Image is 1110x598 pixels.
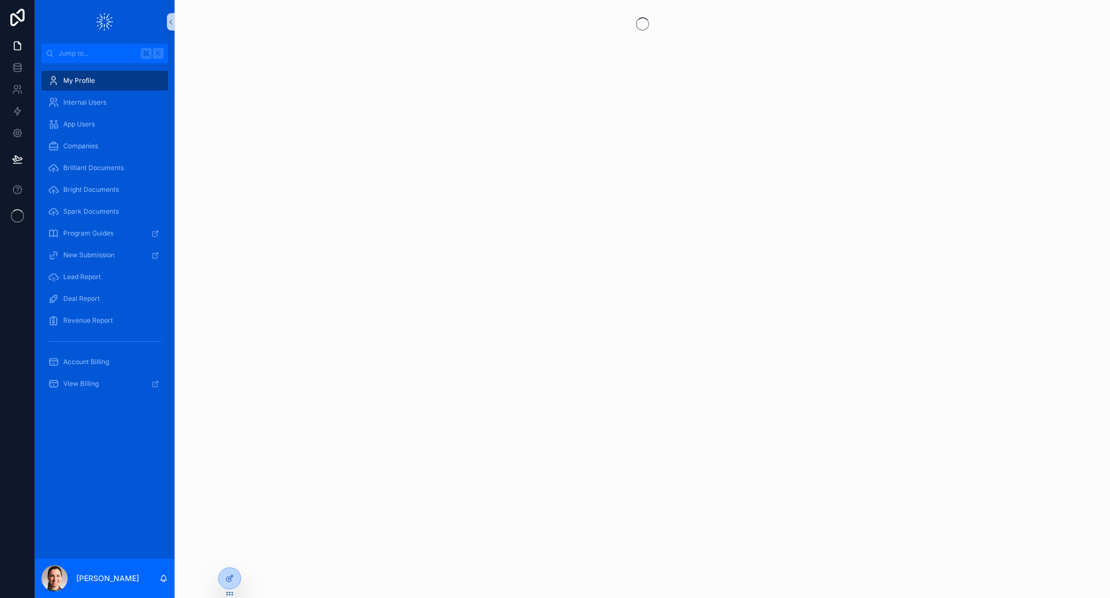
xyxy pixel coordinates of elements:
[41,224,168,243] a: Program Guides
[41,71,168,90] a: My Profile
[97,13,113,31] img: App logo
[41,352,168,372] a: Account Billing
[63,120,95,129] span: App Users
[63,229,113,238] span: Program Guides
[63,316,113,325] span: Revenue Report
[41,202,168,221] a: Spark Documents
[63,379,99,388] span: View Billing
[63,273,101,281] span: Lead Report
[41,93,168,112] a: Internal Users
[63,76,95,85] span: My Profile
[41,180,168,200] a: Bright Documents
[76,573,139,584] p: [PERSON_NAME]
[154,49,163,58] span: K
[41,44,168,63] button: Jump to...K
[41,289,168,309] a: Deal Report
[58,49,136,58] span: Jump to...
[41,267,168,287] a: Lead Report
[41,136,168,156] a: Companies
[41,374,168,394] a: View Billing
[41,158,168,178] a: Brilliant Documents
[63,142,98,150] span: Companies
[63,185,119,194] span: Bright Documents
[63,251,115,259] span: New Submission
[35,63,175,408] div: scrollable content
[41,114,168,134] a: App Users
[63,164,124,172] span: Brilliant Documents
[41,311,168,330] a: Revenue Report
[63,294,100,303] span: Deal Report
[63,98,106,107] span: Internal Users
[63,207,119,216] span: Spark Documents
[63,358,109,366] span: Account Billing
[41,245,168,265] a: New Submission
